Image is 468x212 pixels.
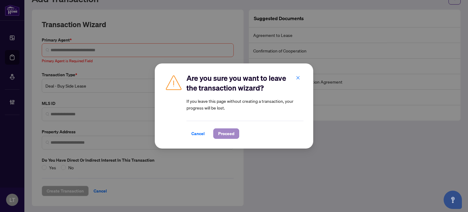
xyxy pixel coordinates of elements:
h2: Are you sure you want to leave the transaction wizard? [186,73,303,93]
button: Open asap [444,191,462,209]
span: close [296,76,300,80]
article: If you leave this page without creating a transaction, your progress will be lost. [186,98,303,111]
button: Cancel [186,128,210,139]
button: Proceed [213,128,239,139]
span: Cancel [191,129,205,138]
span: Proceed [218,129,234,138]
